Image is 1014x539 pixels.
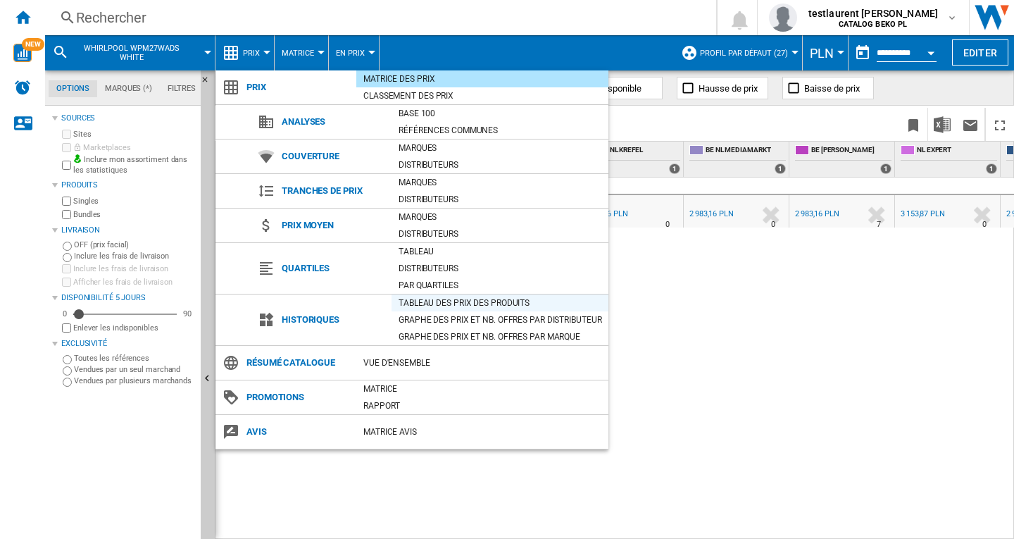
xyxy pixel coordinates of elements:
[275,147,392,166] span: Couverture
[392,313,608,327] div: Graphe des prix et nb. offres par distributeur
[392,296,608,310] div: Tableau des prix des produits
[392,330,608,344] div: Graphe des prix et nb. offres par marque
[392,106,608,120] div: Base 100
[275,310,392,330] span: Historiques
[275,259,392,278] span: Quartiles
[392,175,608,190] div: Marques
[356,72,608,86] div: Matrice des prix
[356,382,608,396] div: Matrice
[356,89,608,103] div: Classement des prix
[356,356,608,370] div: Vue d'ensemble
[392,278,608,292] div: Par quartiles
[239,353,356,373] span: Résumé catalogue
[392,123,608,137] div: Références communes
[275,181,392,201] span: Tranches de prix
[239,78,356,97] span: Prix
[239,422,356,442] span: Avis
[356,399,608,413] div: Rapport
[239,388,356,407] span: Promotions
[392,141,608,155] div: Marques
[392,158,608,172] div: Distributeurs
[275,112,392,132] span: Analyses
[356,425,608,439] div: Matrice AVIS
[275,216,392,235] span: Prix moyen
[392,210,608,224] div: Marques
[392,261,608,275] div: Distributeurs
[392,244,608,259] div: Tableau
[392,192,608,206] div: Distributeurs
[392,227,608,241] div: Distributeurs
